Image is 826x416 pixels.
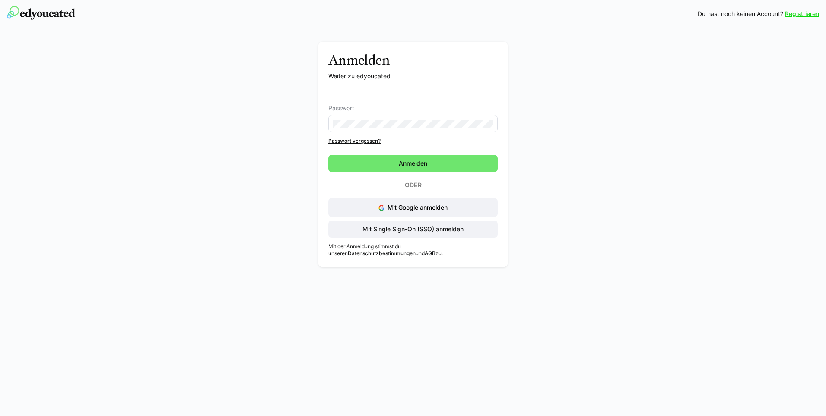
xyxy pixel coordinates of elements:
[397,159,429,168] span: Anmelden
[361,225,465,234] span: Mit Single Sign-On (SSO) anmelden
[348,250,416,256] a: Datenschutzbestimmungen
[328,52,498,68] h3: Anmelden
[698,10,783,18] span: Du hast noch keinen Account?
[392,179,434,191] p: Oder
[7,6,75,20] img: edyoucated
[388,204,448,211] span: Mit Google anmelden
[785,10,819,18] a: Registrieren
[328,138,498,144] a: Passwort vergessen?
[328,198,498,217] button: Mit Google anmelden
[328,72,498,80] p: Weiter zu edyoucated
[425,250,435,256] a: AGB
[328,155,498,172] button: Anmelden
[328,105,354,112] span: Passwort
[328,243,498,257] p: Mit der Anmeldung stimmst du unseren und zu.
[328,221,498,238] button: Mit Single Sign-On (SSO) anmelden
